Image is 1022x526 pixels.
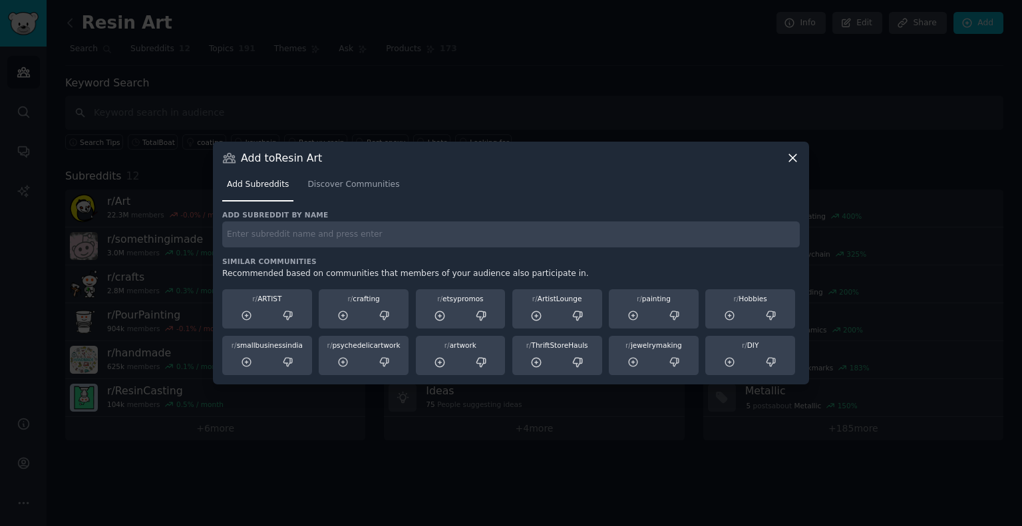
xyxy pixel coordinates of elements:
span: r/ [637,295,642,303]
div: psychedelicartwork [323,340,404,350]
span: r/ [526,341,532,349]
span: Discover Communities [307,179,399,191]
span: r/ [437,295,442,303]
span: r/ [733,295,739,303]
div: Recommended based on communities that members of your audience also participate in. [222,268,800,280]
a: Add Subreddits [222,174,293,201]
h3: Add subreddit by name [222,210,800,219]
a: Discover Communities [303,174,404,201]
span: r/ [625,341,631,349]
div: jewelrymaking [613,340,694,350]
span: Add Subreddits [227,179,289,191]
div: smallbusinessindia [227,340,307,350]
div: DIY [710,340,790,350]
div: artwork [421,340,501,350]
span: r/ [532,295,538,303]
span: r/ [742,341,747,349]
h3: Similar Communities [222,257,800,266]
input: Enter subreddit name and press enter [222,221,800,247]
div: Hobbies [710,294,790,303]
div: ArtistLounge [517,294,597,303]
span: r/ [232,341,237,349]
div: ThriftStoreHauls [517,340,597,350]
span: r/ [327,341,333,349]
span: r/ [252,295,257,303]
div: crafting [323,294,404,303]
span: r/ [444,341,450,349]
div: etsypromos [421,294,501,303]
span: r/ [348,295,353,303]
div: painting [613,294,694,303]
h3: Add to Resin Art [241,151,322,165]
div: ARTIST [227,294,307,303]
